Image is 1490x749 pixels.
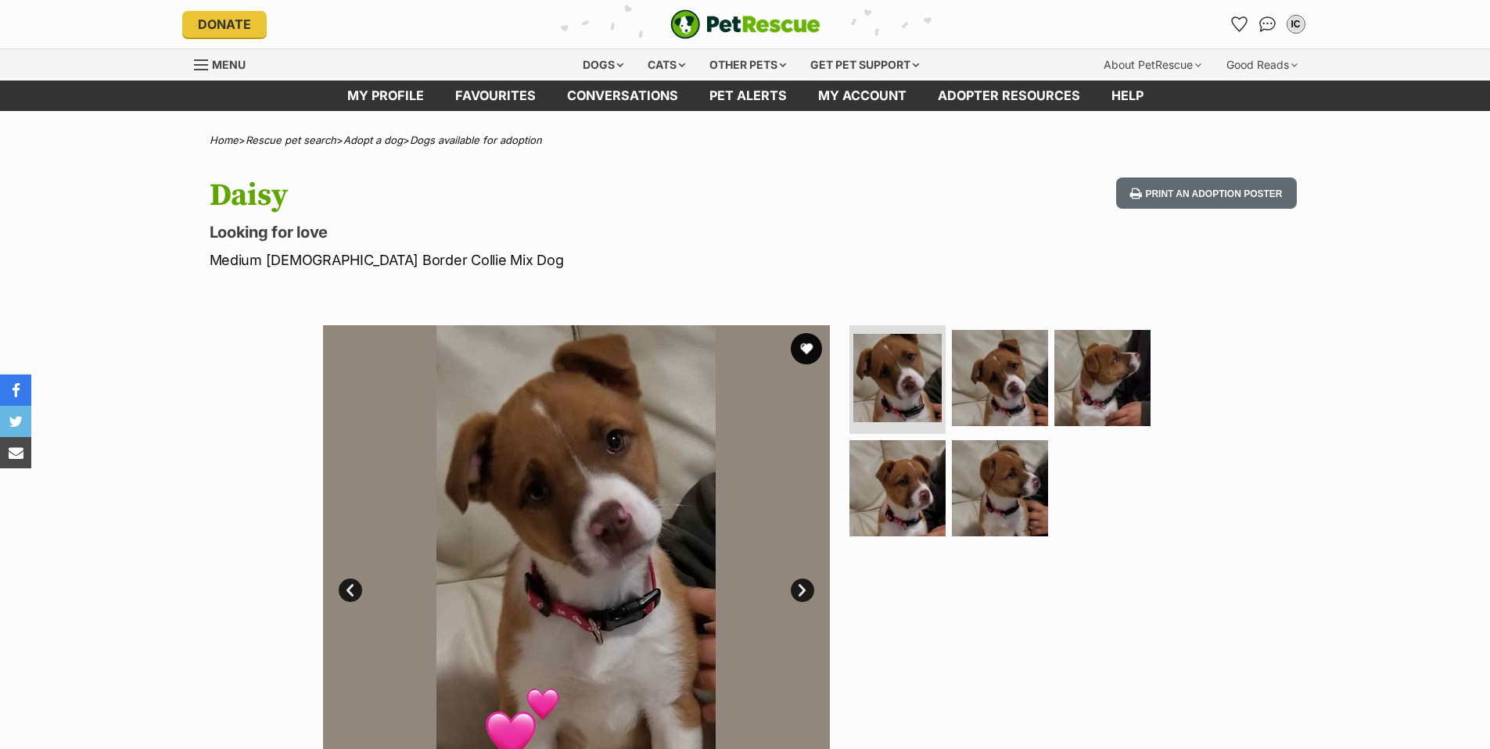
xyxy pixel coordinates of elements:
[1116,177,1296,210] button: Print an adoption poster
[1096,81,1159,111] a: Help
[410,134,542,146] a: Dogs available for adoption
[849,440,946,536] img: Photo of Daisy
[1255,12,1280,37] a: Conversations
[694,81,802,111] a: Pet alerts
[246,134,336,146] a: Rescue pet search
[1284,12,1309,37] button: My account
[952,440,1048,536] img: Photo of Daisy
[210,221,871,243] p: Looking for love
[339,579,362,602] a: Prev
[670,9,820,39] a: PetRescue
[799,49,930,81] div: Get pet support
[210,177,871,213] h1: Daisy
[1215,49,1309,81] div: Good Reads
[637,49,696,81] div: Cats
[1259,16,1276,32] img: chat-41dd97257d64d25036548639549fe6c8038ab92f7586957e7f3b1b290dea8141.svg
[698,49,797,81] div: Other pets
[670,9,820,39] img: logo-e224e6f780fb5917bec1dbf3a21bbac754714ae5b6737aabdf751b685950b380.svg
[802,81,922,111] a: My account
[551,81,694,111] a: conversations
[182,11,267,38] a: Donate
[440,81,551,111] a: Favourites
[210,134,239,146] a: Home
[1288,16,1304,32] div: IC
[853,334,942,422] img: Photo of Daisy
[1227,12,1252,37] a: Favourites
[212,58,246,71] span: Menu
[1054,330,1151,426] img: Photo of Daisy
[210,249,871,271] p: Medium [DEMOGRAPHIC_DATA] Border Collie Mix Dog
[572,49,634,81] div: Dogs
[171,134,1320,146] div: > > >
[332,81,440,111] a: My profile
[194,49,257,77] a: Menu
[1227,12,1309,37] ul: Account quick links
[922,81,1096,111] a: Adopter resources
[791,579,814,602] a: Next
[952,330,1048,426] img: Photo of Daisy
[791,333,822,364] button: favourite
[343,134,403,146] a: Adopt a dog
[1093,49,1212,81] div: About PetRescue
